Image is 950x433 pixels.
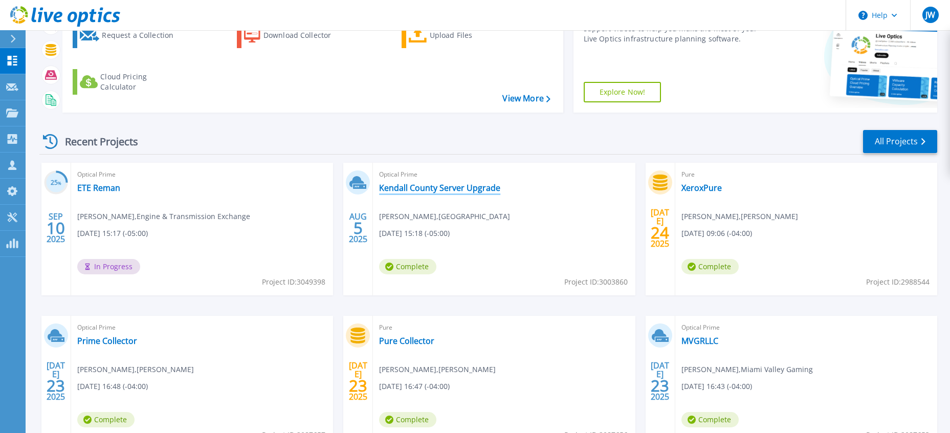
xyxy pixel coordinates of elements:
[379,336,434,346] a: Pure Collector
[77,364,194,375] span: [PERSON_NAME] , [PERSON_NAME]
[354,224,363,232] span: 5
[379,228,450,239] span: [DATE] 15:18 (-05:00)
[77,211,250,222] span: [PERSON_NAME] , Engine & Transmission Exchange
[262,276,325,288] span: Project ID: 3049398
[866,276,930,288] span: Project ID: 2988544
[46,362,65,400] div: [DATE] 2025
[430,25,512,46] div: Upload Files
[681,412,739,427] span: Complete
[379,364,496,375] span: [PERSON_NAME] , [PERSON_NAME]
[681,211,798,222] span: [PERSON_NAME] , [PERSON_NAME]
[47,224,65,232] span: 10
[73,69,187,95] a: Cloud Pricing Calculator
[77,381,148,392] span: [DATE] 16:48 (-04:00)
[348,362,368,400] div: [DATE] 2025
[77,228,148,239] span: [DATE] 15:17 (-05:00)
[58,180,61,186] span: %
[564,276,628,288] span: Project ID: 3003860
[47,381,65,390] span: 23
[379,183,500,193] a: Kendall County Server Upgrade
[650,209,670,247] div: [DATE] 2025
[502,94,550,103] a: View More
[681,183,722,193] a: XeroxPure
[77,412,135,427] span: Complete
[379,169,629,180] span: Optical Prime
[379,259,436,274] span: Complete
[46,209,65,247] div: SEP 2025
[584,82,661,102] a: Explore Now!
[349,381,367,390] span: 23
[77,169,327,180] span: Optical Prime
[73,23,187,48] a: Request a Collection
[681,259,739,274] span: Complete
[348,209,368,247] div: AUG 2025
[44,177,68,189] h3: 25
[379,381,450,392] span: [DATE] 16:47 (-04:00)
[650,362,670,400] div: [DATE] 2025
[681,169,931,180] span: Pure
[77,336,137,346] a: Prime Collector
[681,322,931,333] span: Optical Prime
[379,412,436,427] span: Complete
[39,129,152,154] div: Recent Projects
[681,336,718,346] a: MVGRLLC
[102,25,184,46] div: Request a Collection
[863,130,937,153] a: All Projects
[681,228,752,239] span: [DATE] 09:06 (-04:00)
[681,364,813,375] span: [PERSON_NAME] , Miami Valley Gaming
[77,322,327,333] span: Optical Prime
[379,211,510,222] span: [PERSON_NAME] , [GEOGRAPHIC_DATA]
[100,72,182,92] div: Cloud Pricing Calculator
[77,183,120,193] a: ETE Reman
[237,23,351,48] a: Download Collector
[402,23,516,48] a: Upload Files
[651,381,669,390] span: 23
[379,322,629,333] span: Pure
[681,381,752,392] span: [DATE] 16:43 (-04:00)
[925,11,935,19] span: JW
[651,228,669,237] span: 24
[263,25,345,46] div: Download Collector
[77,259,140,274] span: In Progress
